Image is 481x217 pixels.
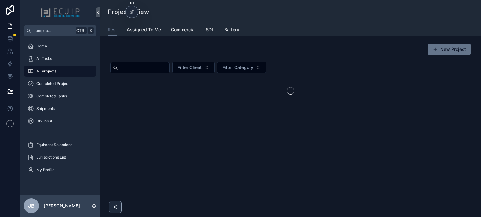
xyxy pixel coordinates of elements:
span: Equiment Selections [36,142,72,147]
button: New Project [428,44,471,55]
a: Commercial [171,24,196,37]
p: [PERSON_NAME] [44,203,80,209]
a: Jurisdictions List [24,152,96,163]
span: Assigned To Me [127,27,161,33]
span: Home [36,44,47,49]
a: DIY Input [24,116,96,127]
span: Battery [224,27,239,33]
a: My Profile [24,164,96,175]
span: Ctrl [76,27,87,34]
a: Assigned To Me [127,24,161,37]
span: Filter Category [222,64,253,71]
button: Select Button [172,62,215,73]
div: scrollable content [20,36,100,184]
a: Resi [108,24,117,36]
span: Shipments [36,106,55,111]
span: Resi [108,27,117,33]
span: Jump to... [34,28,73,33]
span: DIY Input [36,119,52,124]
span: Commercial [171,27,196,33]
span: K [88,28,93,33]
img: App logo [40,7,80,17]
span: Completed Tasks [36,94,67,99]
button: Select Button [217,62,266,73]
span: Jurisdictions List [36,155,66,160]
button: Jump to...CtrlK [24,25,96,36]
span: JB [28,202,34,210]
a: Shipments [24,103,96,114]
span: All Tasks [36,56,52,61]
a: Battery [224,24,239,37]
a: All Projects [24,66,96,77]
a: SDL [206,24,214,37]
span: SDL [206,27,214,33]
span: All Projects [36,69,56,74]
a: Equiment Selections [24,139,96,150]
a: All Tasks [24,53,96,64]
a: Completed Tasks [24,91,96,102]
span: My Profile [36,167,54,172]
span: Completed Projects [36,81,71,86]
span: Filter Client [178,64,202,71]
h1: Projects View [108,7,149,16]
a: Home [24,41,96,52]
a: Completed Projects [24,78,96,89]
